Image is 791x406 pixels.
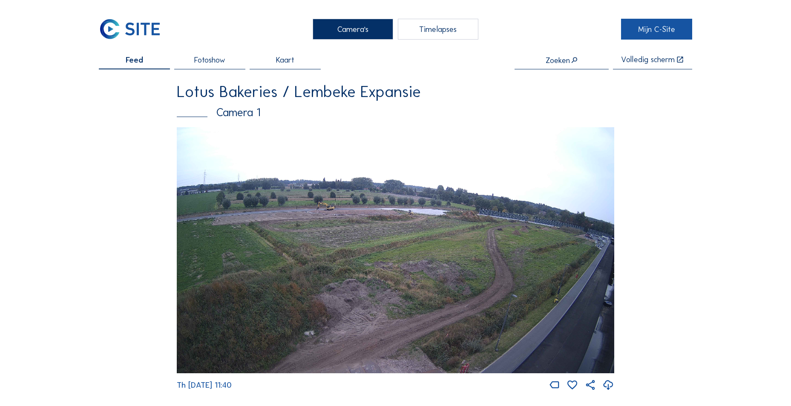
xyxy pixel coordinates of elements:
[276,56,294,64] span: Kaart
[99,19,161,40] img: C-SITE Logo
[621,19,692,40] a: Mijn C-Site
[177,127,614,373] img: Image
[621,56,675,64] div: Volledig scherm
[177,107,614,118] div: Camera 1
[177,84,614,100] div: Lotus Bakeries / Lembeke Expansie
[398,19,478,40] div: Timelapses
[126,56,143,64] span: Feed
[177,380,232,390] span: Th [DATE] 11:40
[194,56,225,64] span: Fotoshow
[313,19,393,40] div: Camera's
[99,19,170,40] a: C-SITE Logo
